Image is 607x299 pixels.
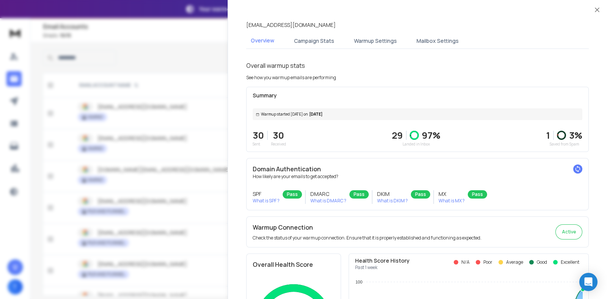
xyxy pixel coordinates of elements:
p: Poor [483,259,492,265]
p: 29 [392,129,403,141]
p: Check the status of your warmup connection. Ensure that it is properly established and functionin... [253,235,481,241]
p: What is DMARC ? [310,198,346,204]
p: Average [506,259,523,265]
button: Overview [246,32,279,50]
p: Received [271,141,286,147]
p: 30 [253,129,264,141]
p: Summary [253,92,582,99]
p: How likely are your emails to get accepted? [253,174,582,180]
h2: Warmup Connection [253,223,481,232]
div: Pass [283,190,302,199]
div: [DATE] [253,108,582,120]
button: Mailbox Settings [412,33,463,49]
p: Sent [253,141,264,147]
p: Health Score History [355,257,410,265]
p: N/A [461,259,470,265]
button: Campaign Stats [289,33,339,49]
p: What is MX ? [439,198,465,204]
p: 30 [271,129,286,141]
h3: MX [439,190,465,198]
p: Excellent [561,259,579,265]
p: Landed in Inbox [392,141,440,147]
p: 97 % [422,129,440,141]
h2: Domain Authentication [253,164,582,174]
h1: Overall warmup stats [246,61,305,70]
div: Pass [468,190,487,199]
p: Past 1 week [355,265,410,271]
p: 3 % [569,129,582,141]
p: Saved from Spam [546,141,582,147]
h3: SPF [253,190,280,198]
strong: 1 [546,129,550,141]
p: See how you warmup emails are performing [246,75,336,81]
h3: DKIM [377,190,408,198]
button: Active [555,224,582,240]
h2: Overall Health Score [253,260,335,269]
div: Pass [349,190,369,199]
button: Warmup Settings [349,33,401,49]
div: Open Intercom Messenger [579,273,598,291]
span: Warmup started [DATE] on [261,111,308,117]
p: Good [537,259,547,265]
div: Pass [411,190,430,199]
p: [EMAIL_ADDRESS][DOMAIN_NAME] [246,21,336,29]
h3: DMARC [310,190,346,198]
p: What is DKIM ? [377,198,408,204]
tspan: 100 [355,280,362,284]
p: What is SPF ? [253,198,280,204]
